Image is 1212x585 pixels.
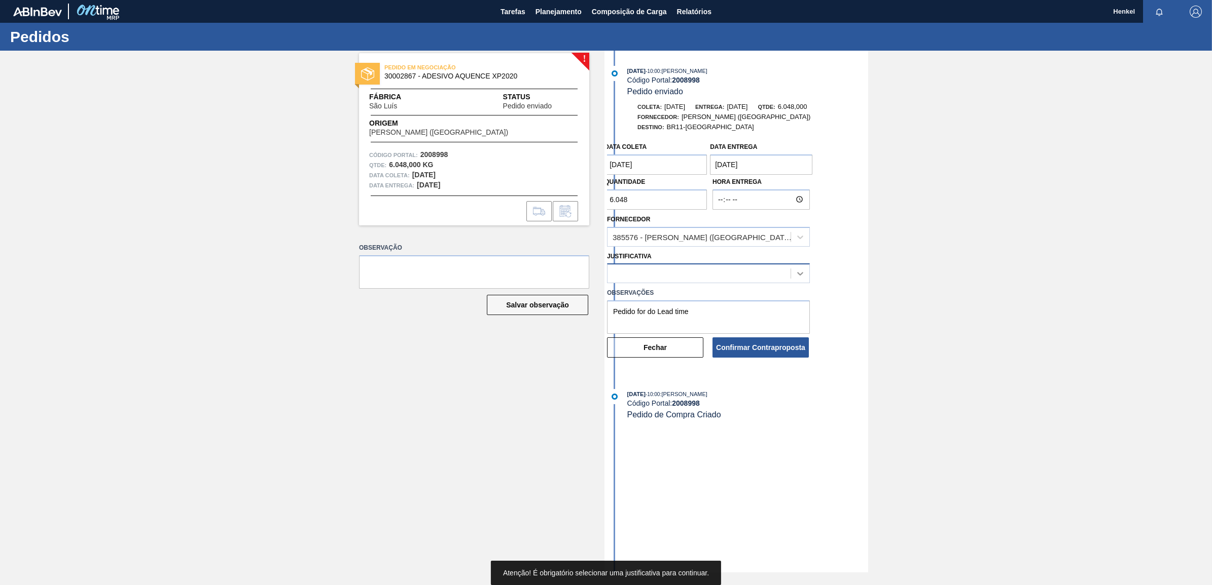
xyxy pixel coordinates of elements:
img: status [361,67,374,81]
button: Notificações [1143,5,1175,19]
img: TNhmsLtSVTkK8tSr43FrP2fwEKptu5GPRR3wAAAABJRU5ErkJggg== [13,7,62,16]
strong: [DATE] [417,181,440,189]
span: [DATE] [727,103,747,110]
div: Ir para Composição de Carga [526,201,552,221]
strong: 2008998 [672,76,700,84]
span: PEDIDO EM NEGOCIAÇÃO [384,62,526,72]
strong: 2008998 [420,150,448,159]
span: Qtde : [369,160,386,170]
textarea: Pedido for do Lead time [607,300,810,334]
span: - 10:00 [646,68,660,74]
span: Fornecedor: [637,114,679,120]
label: Observações [607,286,810,300]
img: Logout [1190,6,1202,18]
span: Coleta: [637,104,662,110]
span: : [PERSON_NAME] [660,68,707,74]
strong: 2008998 [672,399,700,407]
button: Confirmar Contraproposta [712,337,809,358]
span: [PERSON_NAME] ([GEOGRAPHIC_DATA]) [682,113,811,121]
span: Planejamento [536,6,582,18]
span: Pedido enviado [503,102,552,110]
span: Destino: [637,124,664,130]
button: Fechar [607,337,703,358]
span: Código Portal: [369,150,418,160]
img: atual [612,394,618,400]
span: Relatórios [677,6,711,18]
div: Informar alteração no pedido [553,201,578,221]
span: : [PERSON_NAME] [660,391,707,397]
span: [DATE] [627,68,646,74]
span: Composição de Carga [592,6,667,18]
label: Data entrega [710,143,757,150]
span: Entrega: [695,104,724,110]
span: Pedido de Compra Criado [627,410,721,419]
strong: [DATE] [412,171,436,179]
img: atual [612,70,618,76]
label: Observação [359,241,589,255]
h1: Pedidos [10,31,190,43]
span: Fábrica [369,92,429,102]
strong: 6.048,000 KG [389,161,433,169]
span: Atenção! É obrigatório selecionar uma justificativa para continuar. [503,569,709,577]
span: 30002867 - ADESIVO AQUENCE XP2020 [384,72,568,80]
span: [PERSON_NAME] ([GEOGRAPHIC_DATA]) [369,129,508,136]
input: dd/mm/yyyy [710,154,812,175]
span: - 10:00 [646,392,660,397]
span: BR11-[GEOGRAPHIC_DATA] [667,123,754,131]
button: Salvar observação [487,295,588,315]
label: Justificativa [607,253,652,260]
div: 385576 - [PERSON_NAME] ([GEOGRAPHIC_DATA]) [613,232,792,241]
span: 6.048,000 [778,103,807,110]
span: Qtde: [758,104,775,110]
span: [DATE] [664,103,685,110]
label: Quantidade [604,178,645,185]
span: Data entrega: [369,180,414,190]
span: Tarefas [501,6,525,18]
input: dd/mm/yyyy [604,154,707,175]
label: Data coleta [604,143,647,150]
span: Origem [369,118,537,129]
span: Data coleta: [369,170,410,180]
span: [DATE] [627,391,646,397]
div: Código Portal: [627,399,868,407]
span: Pedido enviado [627,87,683,96]
label: Fornecedor [607,216,650,223]
div: Código Portal: [627,76,868,84]
label: Hora Entrega [712,175,810,189]
span: São Luís [369,102,397,110]
span: Status [503,92,579,102]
